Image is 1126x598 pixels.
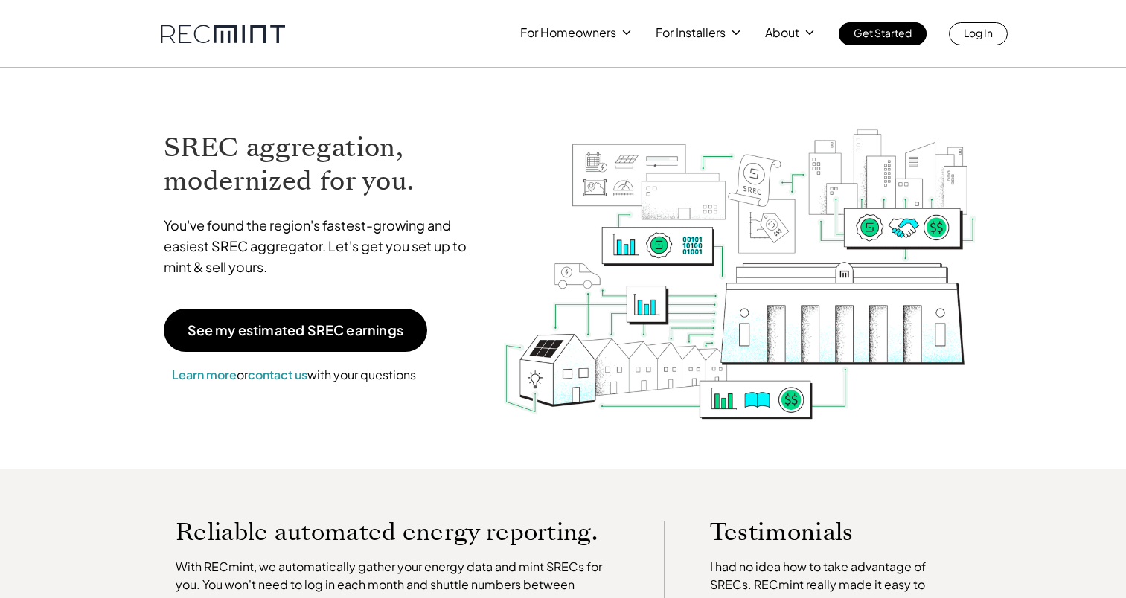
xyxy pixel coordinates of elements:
p: For Installers [656,22,726,43]
p: See my estimated SREC earnings [188,324,403,337]
h1: SREC aggregation, modernized for you. [164,131,481,198]
p: Reliable automated energy reporting. [176,521,619,543]
p: You've found the region's fastest-growing and easiest SREC aggregator. Let's get you set up to mi... [164,215,481,277]
p: About [765,22,799,43]
a: contact us [248,367,307,382]
a: Get Started [839,22,927,45]
p: or with your questions [164,365,424,385]
p: Testimonials [710,521,932,543]
a: Learn more [172,367,237,382]
img: RECmint value cycle [502,90,977,424]
p: Get Started [854,22,912,43]
a: Log In [949,22,1008,45]
p: For Homeowners [520,22,616,43]
p: Log In [964,22,993,43]
a: See my estimated SREC earnings [164,309,427,352]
